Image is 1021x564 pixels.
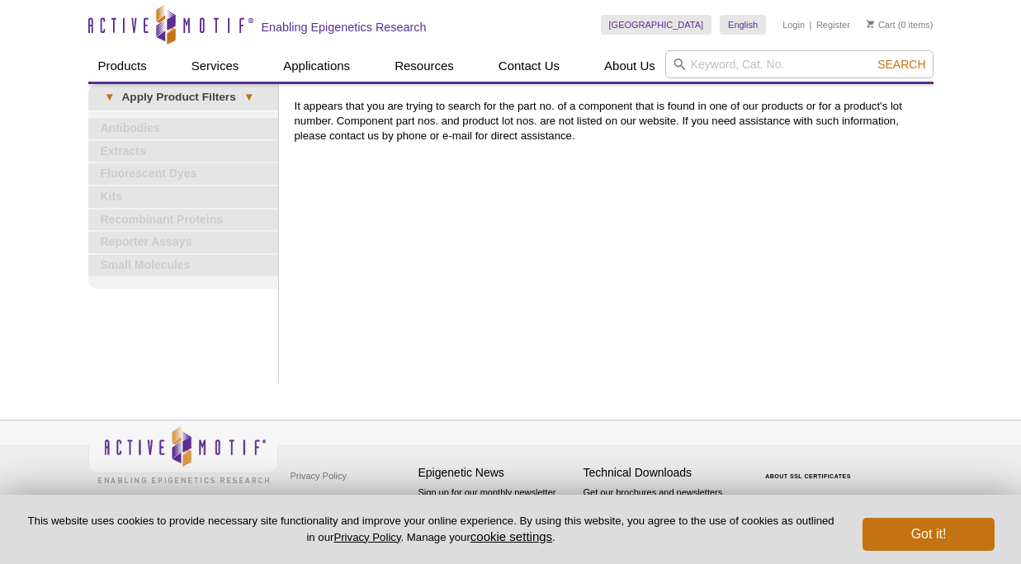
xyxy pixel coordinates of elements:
[863,518,995,551] button: Got it!
[88,163,278,185] a: Fluorescent Dyes
[877,58,925,71] span: Search
[749,449,872,486] table: Click to Verify - This site chose Symantec SSL for secure e-commerce and confidential communicati...
[872,57,930,72] button: Search
[601,15,712,35] a: [GEOGRAPHIC_DATA]
[810,15,812,35] li: |
[236,90,262,105] span: ▾
[720,15,766,35] a: English
[418,466,575,480] h4: Epigenetic News
[665,50,934,78] input: Keyword, Cat. No.
[88,232,278,253] a: Reporter Assays
[182,50,249,82] a: Services
[88,255,278,276] a: Small Molecules
[867,20,874,28] img: Your Cart
[867,19,896,31] a: Cart
[594,50,665,82] a: About Us
[88,186,278,208] a: Kits
[418,486,575,542] p: Sign up for our monthly newsletter highlighting recent publications in the field of epigenetics.
[97,90,122,105] span: ▾
[470,529,552,543] button: cookie settings
[295,99,925,143] p: It appears that you are trying to search for the part no. of a component that is found in one of ...
[584,486,740,528] p: Get our brochures and newsletters, or request them by mail.
[782,19,805,31] a: Login
[816,19,850,31] a: Register
[88,50,157,82] a: Products
[88,118,278,139] a: Antibodies
[88,421,278,487] img: Active Motif,
[26,514,835,545] p: This website uses cookies to provide necessary site functionality and improve your online experie...
[765,473,851,479] a: ABOUT SSL CERTIFICATES
[88,84,278,110] a: ▾Apply Product Filters▾
[262,20,427,35] h2: Enabling Epigenetics Research
[88,209,278,231] a: Recombinant Proteins
[286,488,373,513] a: Terms & Conditions
[385,50,464,82] a: Resources
[489,50,570,82] a: Contact Us
[584,466,740,480] h4: Technical Downloads
[273,50,360,82] a: Applications
[333,531,400,543] a: Privacy Policy
[286,463,351,488] a: Privacy Policy
[867,15,934,35] li: (0 items)
[88,141,278,162] a: Extracts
